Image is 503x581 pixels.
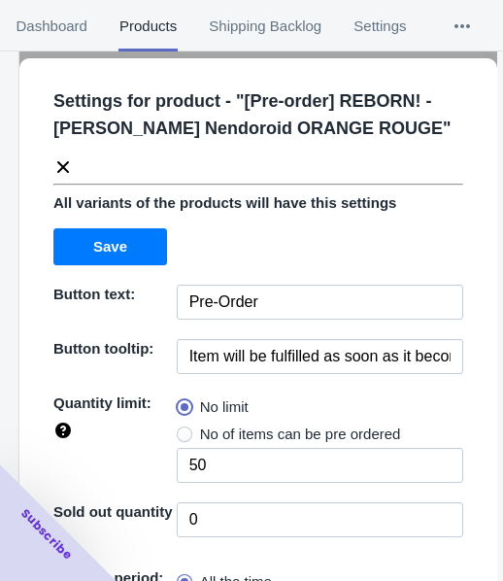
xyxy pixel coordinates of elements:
span: Save [93,239,127,255]
span: Products [118,1,177,51]
span: Button text: [53,286,135,302]
span: Dashboard [16,1,87,51]
span: No of items can be pre ordered [200,425,401,444]
span: Button tooltip: [53,340,153,357]
button: Save [53,228,167,265]
span: Settings [353,1,407,51]
span: Subscribe [17,505,76,564]
span: No limit [200,397,249,417]
span: All variants of the products will have this settings [53,194,396,211]
button: More tabs [422,1,502,51]
span: Shipping Backlog [209,1,322,51]
span: Quantity limit: [53,394,151,411]
p: Settings for product - " [Pre-order] REBORN! - [PERSON_NAME] Nendoroid ORANGE ROUGE " [53,87,479,142]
